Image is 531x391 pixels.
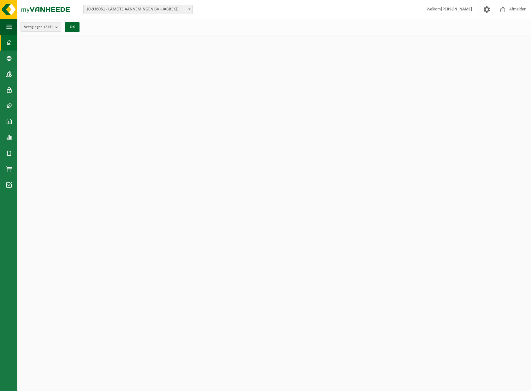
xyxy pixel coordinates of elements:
span: 10-936051 - LAMOTE AANNEMINGEN BV - JABBEKE [84,5,192,14]
button: Vestigingen(3/3) [21,22,61,32]
count: (3/3) [44,25,53,29]
button: OK [65,22,80,32]
span: 10-936051 - LAMOTE AANNEMINGEN BV - JABBEKE [83,5,193,14]
strong: [PERSON_NAME] [441,7,472,12]
span: Vestigingen [24,22,53,32]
